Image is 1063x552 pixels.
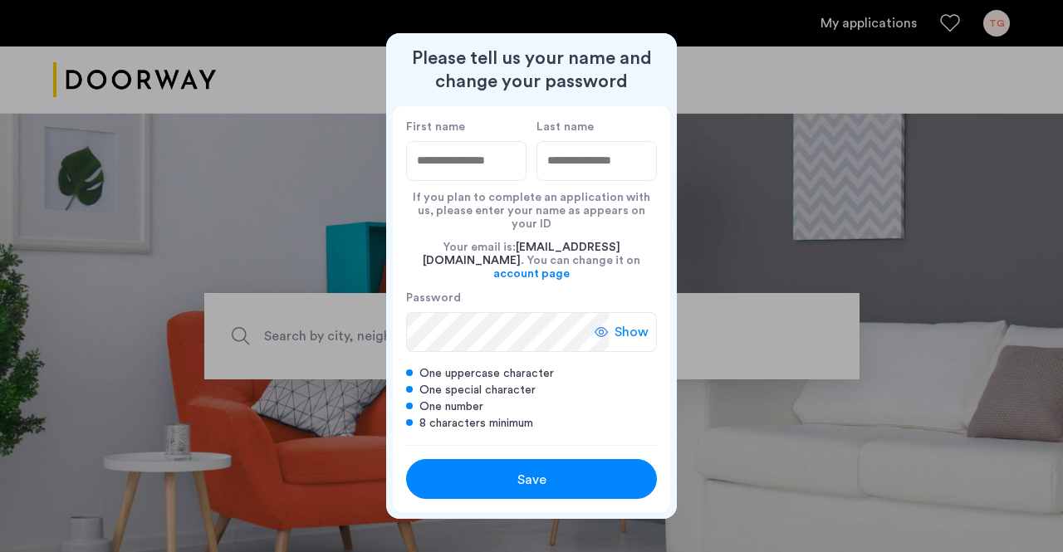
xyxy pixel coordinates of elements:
div: 8 characters minimum [406,415,657,432]
div: One uppercase character [406,365,657,382]
span: Show [615,322,649,342]
span: Save [517,470,546,490]
button: button [406,459,657,499]
div: Your email is: . You can change it on [406,231,657,291]
span: [EMAIL_ADDRESS][DOMAIN_NAME] [423,242,620,266]
h2: Please tell us your name and change your password [393,46,670,93]
div: If you plan to complete an application with us, please enter your name as appears on your ID [406,181,657,231]
div: One number [406,398,657,415]
label: First name [406,120,527,134]
div: One special character [406,382,657,398]
label: Last name [536,120,657,134]
a: account page [493,267,570,281]
label: Password [406,291,609,305]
